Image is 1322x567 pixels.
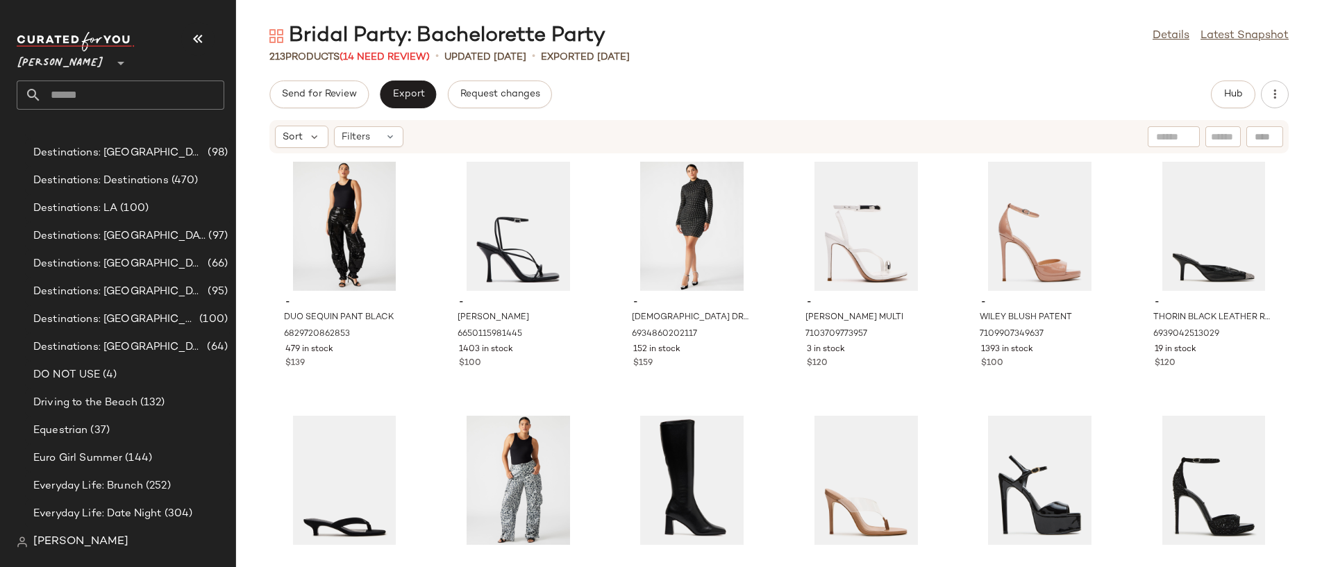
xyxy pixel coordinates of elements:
[274,162,415,291] img: STEVEMADDEN_APPAREL_BN403761_BLACK_0160.jpg
[17,32,135,51] img: cfy_white_logo.C9jOOHJF.svg
[33,506,162,522] span: Everyday Life: Date Night
[205,145,228,161] span: (98)
[169,173,199,189] span: (470)
[205,284,228,300] span: (95)
[459,357,481,370] span: $100
[269,50,430,65] div: Products
[622,416,762,545] img: STEVEMADDEN_SHOES_HOLLY_BLACK.jpg
[980,312,1072,324] span: WILEY BLUSH PATENT
[117,201,149,217] span: (100)
[633,344,680,356] span: 152 in stock
[633,357,653,370] span: $159
[622,162,762,291] img: STEVEMADDEN_APPAREL_BO408180_BLACK_0563_81a0b9fb-0ec8-45ce-83ef-18ba69dffc36.jpg
[970,416,1110,545] img: STEVEMADDEN_SHOES_COLOGNE_BLACK-PATENT_01.jpg
[448,416,588,545] img: STEVEMADDEN_APPAREL_BO403179_BLACK-MULTI_0058.jpg
[33,284,205,300] span: Destinations: [GEOGRAPHIC_DATA]
[33,534,128,550] span: [PERSON_NAME]
[340,52,430,62] span: (14 Need Review)
[980,328,1044,341] span: 7109907349637
[33,395,137,411] span: Driving to the Beach
[33,423,87,439] span: Equestrian
[196,312,228,328] span: (100)
[633,296,751,309] span: -
[33,367,100,383] span: DO NOT USE
[807,344,845,356] span: 3 in stock
[458,328,522,341] span: 6650115981445
[1153,328,1219,341] span: 6939042513029
[269,52,285,62] span: 213
[632,328,697,341] span: 6934860202117
[204,339,228,355] span: (64)
[807,357,828,370] span: $120
[981,344,1033,356] span: 1393 in stock
[805,312,903,324] span: [PERSON_NAME] MULTI
[1155,296,1273,309] span: -
[33,478,143,494] span: Everyday Life: Brunch
[1211,81,1255,108] button: Hub
[458,312,529,324] span: [PERSON_NAME]
[284,328,350,341] span: 6829720862853
[33,145,205,161] span: Destinations: [GEOGRAPHIC_DATA]
[269,81,369,108] button: Send for Review
[285,296,403,309] span: -
[632,312,750,324] span: [DEMOGRAPHIC_DATA] DRESS BLACK
[1223,89,1243,100] span: Hub
[274,416,415,545] img: STEVEMADDEN_SHOES_TRACIE_BLACK-SUEDE_01.jpg
[459,344,513,356] span: 1403 in stock
[981,357,1003,370] span: $100
[283,130,303,144] span: Sort
[1144,416,1284,545] img: STEVEMADDEN_SHOES_WILEY-R_BLACK.jpg
[269,29,283,43] img: svg%3e
[541,50,630,65] p: Exported [DATE]
[33,173,169,189] span: Destinations: Destinations
[805,328,867,341] span: 7103709773957
[33,256,205,272] span: Destinations: [GEOGRAPHIC_DATA]
[532,49,535,65] span: •
[807,296,925,309] span: -
[100,367,116,383] span: (4)
[162,506,193,522] span: (304)
[285,357,305,370] span: $139
[33,312,196,328] span: Destinations: [GEOGRAPHIC_DATA]
[281,89,357,100] span: Send for Review
[970,162,1110,291] img: STEVEMADDEN_SHOES_WILEY_BLUSH-PATENT_01.jpg
[17,47,104,72] span: [PERSON_NAME]
[206,228,228,244] span: (97)
[1155,357,1175,370] span: $120
[143,478,171,494] span: (252)
[285,344,333,356] span: 479 in stock
[284,312,394,324] span: DUO SEQUIN PANT BLACK
[1153,28,1189,44] a: Details
[392,89,424,100] span: Export
[1144,162,1284,291] img: STEVEMADDEN_SHOES_THORIN-R_BLACK-LEATHER.jpg
[460,89,540,100] span: Request changes
[448,81,552,108] button: Request changes
[87,423,110,439] span: (37)
[17,536,28,548] img: svg%3e
[342,130,370,144] span: Filters
[981,296,1099,309] span: -
[444,50,526,65] p: updated [DATE]
[33,201,117,217] span: Destinations: LA
[796,162,936,291] img: STEVEMADDEN_SHOES_TIA_WHITEMULTI_01.jpg
[796,416,936,545] img: STEVEMADDEN_SHOES_SABINE_CLEAR_01.jpg
[33,450,122,466] span: Euro Girl Summer
[435,49,439,65] span: •
[33,228,206,244] span: Destinations: [GEOGRAPHIC_DATA]
[448,162,588,291] img: STEVEMADDEN_SHOES_ANNIE_BLACK_01.jpg
[269,22,605,50] div: Bridal Party: Bachelorette Party
[1155,344,1196,356] span: 19 in stock
[33,339,204,355] span: Destinations: [GEOGRAPHIC_DATA]
[1153,312,1271,324] span: THORIN BLACK LEATHER RHINESTONES
[459,296,577,309] span: -
[122,450,152,466] span: (144)
[1200,28,1289,44] a: Latest Snapshot
[205,256,228,272] span: (66)
[137,395,165,411] span: (132)
[380,81,436,108] button: Export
